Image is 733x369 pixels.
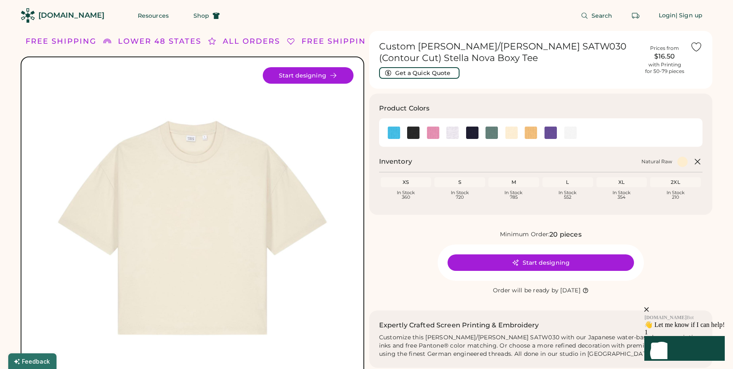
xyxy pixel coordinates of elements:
div: In Stock 720 [436,190,483,200]
button: Search [571,7,622,24]
h3: Product Colors [379,103,430,113]
div: Natural Raw [641,158,672,165]
div: LOWER 48 STATES [118,36,201,47]
div: Order will be ready by [493,287,559,295]
span: Shop [193,13,209,19]
div: Green Bay [486,127,498,139]
div: 20 pieces [549,230,581,240]
img: Cool Heather Grey Swatch Image [446,127,459,139]
img: Rendered Logo - Screens [21,8,35,23]
div: Bubble Pink [427,127,439,139]
div: In Stock 210 [652,190,699,200]
div: 2XL [652,179,699,186]
button: Get a Quick Quote [379,67,460,79]
div: Minimum Order: [500,230,550,239]
div: FREE SHIPPING [302,36,372,47]
img: White Swatch Image [564,127,577,139]
h2: Inventory [379,157,412,167]
div: XL [598,179,646,186]
div: Black [407,127,420,139]
img: Bubble Pink Swatch Image [427,127,439,139]
h2: Expertly Crafted Screen Printing & Embroidery [379,320,539,330]
div: In Stock 360 [382,190,430,200]
div: Natural Raw [505,127,518,139]
button: Start designing [448,254,634,271]
div: XS [382,179,430,186]
iframe: Front Chat [595,263,731,367]
img: French Navy Swatch Image [466,127,478,139]
div: Customize this [PERSON_NAME]/[PERSON_NAME] SATW030 with our Japanese water-based screen printing ... [379,334,703,358]
h1: Custom [PERSON_NAME]/[PERSON_NAME] SATW030 (Contour Cut) Stella Nova Boxy Tee [379,41,639,64]
div: M [490,179,537,186]
div: [DOMAIN_NAME] [38,10,104,21]
div: In Stock 354 [598,190,646,200]
div: | Sign up [676,12,702,20]
div: White [564,127,577,139]
img: Green Bay Swatch Image [486,127,498,139]
div: Nispero [525,127,537,139]
button: Retrieve an order [627,7,644,24]
div: Login [659,12,676,20]
img: Aqua Blue Swatch Image [388,127,400,139]
div: S [436,179,483,186]
div: $16.50 [644,52,685,61]
div: Prices from [650,45,679,52]
div: In Stock 785 [490,190,537,200]
img: Natural Raw Swatch Image [505,127,518,139]
span: Search [592,13,613,19]
button: Resources [128,7,179,24]
div: French Navy [466,127,478,139]
img: Nispero Swatch Image [525,127,537,139]
div: with Printing for 50-79 pieces [645,61,684,75]
button: Shop [184,7,230,24]
img: Purple Love Swatch Image [544,127,557,139]
img: Black Swatch Image [407,127,420,139]
div: Purple Love [544,127,557,139]
div: Aqua Blue [388,127,400,139]
div: L [544,179,592,186]
div: In Stock 552 [544,190,592,200]
div: ALL ORDERS [223,36,280,47]
button: Start designing [263,67,354,84]
div: FREE SHIPPING [26,36,97,47]
div: [DATE] [560,287,580,295]
div: Cool Heather Grey [446,127,459,139]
